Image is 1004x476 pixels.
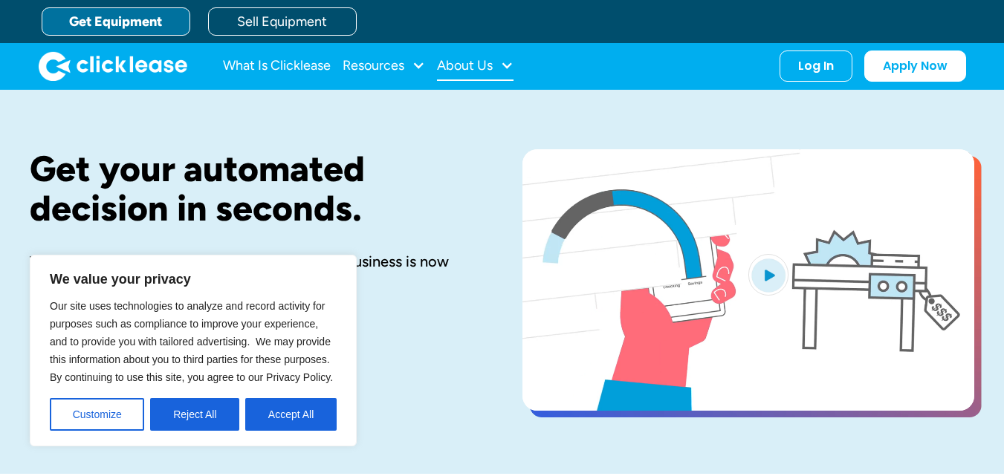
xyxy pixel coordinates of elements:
p: We value your privacy [50,270,337,288]
a: Sell Equipment [208,7,357,36]
img: Clicklease logo [39,51,187,81]
button: Customize [50,398,144,431]
h1: Get your automated decision in seconds. [30,149,475,228]
img: Blue play button logo on a light blue circular background [748,254,788,296]
a: What Is Clicklease [223,51,331,81]
button: Reject All [150,398,239,431]
div: Resources [343,51,425,81]
div: Log In [798,59,834,74]
a: home [39,51,187,81]
a: open lightbox [522,149,974,411]
div: The equipment you need to start or grow your business is now affordable with Clicklease. [30,252,475,290]
span: Our site uses technologies to analyze and record activity for purposes such as compliance to impr... [50,300,333,383]
div: We value your privacy [30,255,357,446]
a: Get Equipment [42,7,190,36]
div: About Us [437,51,514,81]
a: Apply Now [864,50,966,82]
button: Accept All [245,398,337,431]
